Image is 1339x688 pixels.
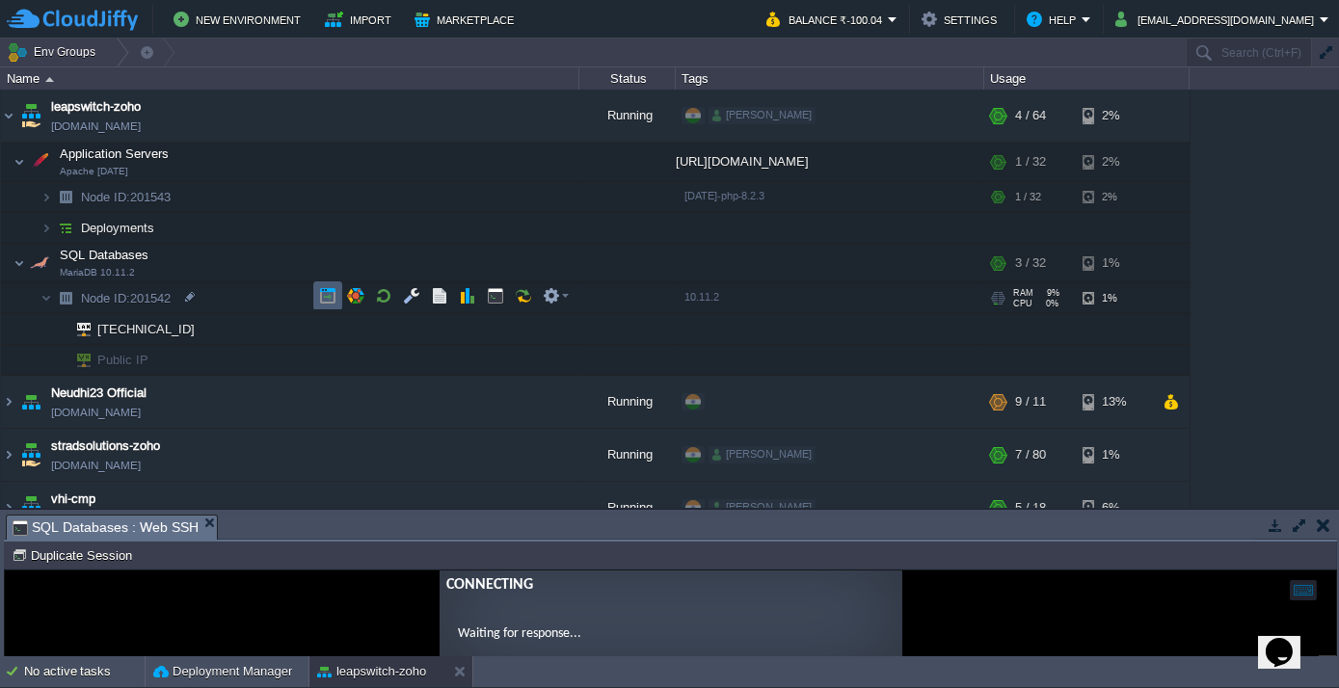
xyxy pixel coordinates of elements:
div: 1% [1083,429,1145,481]
span: Deployments [79,220,157,236]
span: 201542 [79,290,174,306]
div: 1% [1083,244,1145,282]
button: Env Groups [7,39,102,66]
div: 2% [1083,90,1145,142]
div: 5 / 18 [1015,482,1046,534]
a: vhi-cmp [51,490,95,509]
span: 0% [1040,299,1059,308]
div: Usage [985,67,1189,90]
img: AMDAwAAAACH5BAEAAAAALAAAAAABAAEAAAICRAEAOw== [13,244,25,282]
a: Node ID:201542 [79,290,174,306]
img: AMDAwAAAACH5BAEAAAAALAAAAAABAAEAAAICRAEAOw== [64,345,91,375]
img: AMDAwAAAACH5BAEAAAAALAAAAAABAAEAAAICRAEAOw== [13,143,25,181]
img: AMDAwAAAACH5BAEAAAAALAAAAAABAAEAAAICRAEAOw== [17,429,44,481]
a: [DOMAIN_NAME] [51,403,141,422]
div: 1 / 32 [1015,182,1041,212]
div: Running [579,90,676,142]
div: Connecting [442,3,890,26]
button: Deployment Manager [153,662,292,681]
span: CPU [1013,299,1032,308]
a: Public IP [95,353,151,367]
a: Node ID:201543 [79,189,174,205]
button: Marketplace [415,8,520,31]
img: AMDAwAAAACH5BAEAAAAALAAAAAABAAEAAAICRAEAOw== [52,314,64,344]
div: Running [579,376,676,428]
button: Import [325,8,397,31]
div: [PERSON_NAME] [709,446,816,463]
a: Neudhi23 Official [51,384,147,403]
img: AMDAwAAAACH5BAEAAAAALAAAAAABAAEAAAICRAEAOw== [40,182,52,212]
span: 10.11.2 [684,291,719,303]
button: Duplicate Session [12,546,138,564]
span: [DATE]-php-8.2.3 [684,190,764,201]
img: AMDAwAAAACH5BAEAAAAALAAAAAABAAEAAAICRAEAOw== [26,143,53,181]
div: Name [2,67,578,90]
button: Settings [922,8,1003,31]
button: Help [1027,8,1082,31]
div: 2% [1083,182,1145,212]
span: 9% [1041,288,1060,298]
span: Apache [DATE] [60,166,128,177]
img: AMDAwAAAACH5BAEAAAAALAAAAAABAAEAAAICRAEAOw== [40,283,52,313]
button: leapswitch-zoho [317,662,426,681]
img: AMDAwAAAACH5BAEAAAAALAAAAAABAAEAAAICRAEAOw== [26,244,53,282]
a: [DOMAIN_NAME] [51,117,141,136]
span: [TECHNICAL_ID] [95,314,198,344]
img: AMDAwAAAACH5BAEAAAAALAAAAAABAAEAAAICRAEAOw== [1,90,16,142]
span: RAM [1013,288,1033,298]
img: AMDAwAAAACH5BAEAAAAALAAAAAABAAEAAAICRAEAOw== [52,182,79,212]
img: AMDAwAAAACH5BAEAAAAALAAAAAABAAEAAAICRAEAOw== [17,376,44,428]
span: Node ID: [81,291,130,305]
img: AMDAwAAAACH5BAEAAAAALAAAAAABAAEAAAICRAEAOw== [52,345,64,375]
img: CloudJiffy [7,8,138,32]
a: Application ServersApache [DATE] [58,146,172,161]
p: Waiting for response... [454,53,878,73]
span: MariaDB 10.11.2 [60,267,135,278]
div: 13% [1083,376,1145,428]
span: Application Servers [58,146,172,162]
span: Node ID: [81,190,130,204]
iframe: chat widget [1258,611,1320,669]
button: Balance ₹-100.04 [766,8,888,31]
a: leapswitch-zoho [51,97,141,117]
a: SQL DatabasesMariaDB 10.11.2 [58,248,151,262]
span: 201543 [79,189,174,205]
div: [URL][DOMAIN_NAME] [676,143,984,181]
div: No active tasks [24,656,145,687]
img: AMDAwAAAACH5BAEAAAAALAAAAAABAAEAAAICRAEAOw== [1,482,16,534]
div: 1 / 32 [1015,143,1046,181]
div: 9 / 11 [1015,376,1046,428]
img: AMDAwAAAACH5BAEAAAAALAAAAAABAAEAAAICRAEAOw== [64,314,91,344]
span: SQL Databases [58,247,151,263]
img: AMDAwAAAACH5BAEAAAAALAAAAAABAAEAAAICRAEAOw== [17,482,44,534]
div: Running [579,482,676,534]
div: 6% [1083,482,1145,534]
div: Status [580,67,675,90]
img: AMDAwAAAACH5BAEAAAAALAAAAAABAAEAAAICRAEAOw== [1,376,16,428]
div: [PERSON_NAME] [709,499,816,516]
div: 2% [1083,143,1145,181]
a: [TECHNICAL_ID] [95,322,198,336]
img: AMDAwAAAACH5BAEAAAAALAAAAAABAAEAAAICRAEAOw== [40,213,52,243]
img: AMDAwAAAACH5BAEAAAAALAAAAAABAAEAAAICRAEAOw== [45,77,54,82]
div: [PERSON_NAME] [709,107,816,124]
button: New Environment [174,8,307,31]
a: stradsolutions-zoho [51,437,160,456]
span: SQL Databases : Web SSH [13,516,199,540]
a: [DOMAIN_NAME] [51,456,141,475]
button: [EMAIL_ADDRESS][DOMAIN_NAME] [1115,8,1320,31]
img: AMDAwAAAACH5BAEAAAAALAAAAAABAAEAAAICRAEAOw== [52,213,79,243]
img: AMDAwAAAACH5BAEAAAAALAAAAAABAAEAAAICRAEAOw== [17,90,44,142]
span: Public IP [95,345,151,375]
div: 3 / 32 [1015,244,1046,282]
div: 7 / 80 [1015,429,1046,481]
img: AMDAwAAAACH5BAEAAAAALAAAAAABAAEAAAICRAEAOw== [52,283,79,313]
div: Running [579,429,676,481]
div: Tags [677,67,983,90]
img: AMDAwAAAACH5BAEAAAAALAAAAAABAAEAAAICRAEAOw== [1,429,16,481]
div: 4 / 64 [1015,90,1046,142]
